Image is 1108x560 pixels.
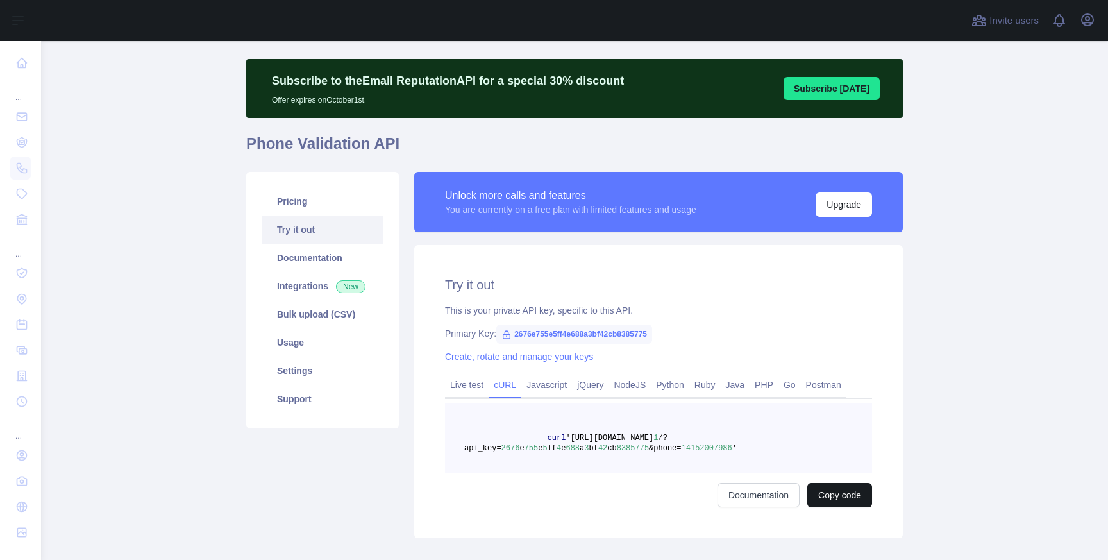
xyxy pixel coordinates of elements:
[246,133,903,164] h1: Phone Validation API
[989,13,1039,28] span: Invite users
[262,357,383,385] a: Settings
[262,328,383,357] a: Usage
[272,72,624,90] p: Subscribe to the Email Reputation API for a special 30 % discount
[807,483,872,507] button: Copy code
[721,375,750,395] a: Java
[10,77,31,103] div: ...
[816,192,872,217] button: Upgrade
[609,375,651,395] a: NodeJS
[750,375,778,395] a: PHP
[584,444,589,453] span: 3
[548,434,566,443] span: curl
[262,385,383,413] a: Support
[682,444,732,453] span: 14152007986
[272,90,624,105] p: Offer expires on October 1st.
[525,444,539,453] span: 755
[445,203,696,216] div: You are currently on a free plan with limited features and usage
[445,304,872,317] div: This is your private API key, specific to this API.
[732,444,737,453] span: '
[566,434,653,443] span: '[URL][DOMAIN_NAME]
[10,416,31,441] div: ...
[496,325,652,344] span: 2676e755e5ff4e688a3bf42cb8385775
[445,188,696,203] div: Unlock more calls and features
[653,434,658,443] span: 1
[445,276,872,294] h2: Try it out
[445,352,593,362] a: Create, rotate and manage your keys
[262,244,383,272] a: Documentation
[778,375,801,395] a: Go
[617,444,649,453] span: 8385775
[589,444,598,453] span: bf
[519,444,524,453] span: e
[445,375,489,395] a: Live test
[557,444,561,453] span: 4
[689,375,721,395] a: Ruby
[501,444,520,453] span: 2676
[262,300,383,328] a: Bulk upload (CSV)
[651,375,689,395] a: Python
[969,10,1041,31] button: Invite users
[580,444,584,453] span: a
[10,233,31,259] div: ...
[801,375,846,395] a: Postman
[561,444,566,453] span: e
[445,327,872,340] div: Primary Key:
[607,444,616,453] span: cb
[718,483,800,507] a: Documentation
[262,216,383,244] a: Try it out
[489,375,521,395] a: cURL
[784,77,880,100] button: Subscribe [DATE]
[542,444,547,453] span: 5
[336,280,365,293] span: New
[262,187,383,216] a: Pricing
[598,444,607,453] span: 42
[521,375,572,395] a: Javascript
[548,444,557,453] span: ff
[572,375,609,395] a: jQuery
[566,444,580,453] span: 688
[649,444,681,453] span: &phone=
[538,444,542,453] span: e
[262,272,383,300] a: Integrations New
